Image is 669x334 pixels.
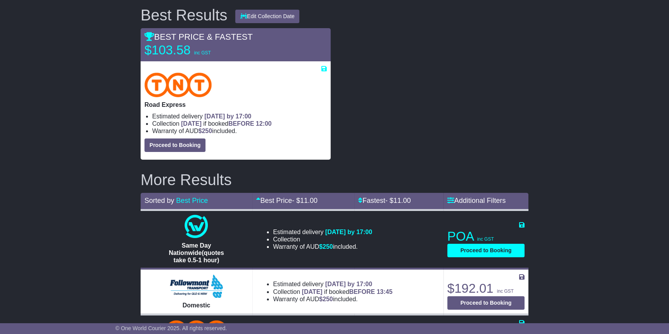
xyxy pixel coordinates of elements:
span: inc GST [497,288,513,294]
div: Best Results [137,7,231,24]
span: 250 [202,128,212,134]
a: Fastest- $11.00 [358,197,411,204]
span: Same Day Nationwide(quotes take 0.5-1 hour) [169,242,224,263]
h2: More Results [141,171,528,188]
span: 250 [323,243,333,250]
li: Warranty of AUD included. [273,243,372,250]
span: [DATE] by 17:00 [204,113,251,120]
span: BEFORE [349,288,375,295]
a: Best Price- $11.00 [256,197,318,204]
span: $ [319,243,333,250]
span: inc GST [477,236,494,242]
span: 11.00 [300,197,318,204]
li: Estimated delivery [273,228,372,236]
span: if booked [181,120,272,127]
span: 11.00 [393,197,411,204]
p: Road Express [144,101,327,108]
span: 250 [323,296,333,302]
img: TNT Domestic: Road Express [144,73,212,97]
li: Collection [273,236,372,243]
img: One World Courier: Same Day Nationwide(quotes take 0.5-1 hour) [185,215,208,238]
p: $192.01 [447,281,525,296]
span: $ [198,128,212,134]
li: Collection [152,120,327,127]
span: Domestic [182,302,210,309]
span: - $ [292,197,318,204]
span: BEST PRICE & FASTEST [144,32,253,42]
span: BEFORE [228,120,254,127]
a: Additional Filters [447,197,506,204]
li: Estimated delivery [152,113,327,120]
button: Proceed to Booking [447,244,525,257]
span: inc GST [194,50,211,56]
span: $ [319,296,333,302]
li: Collection [273,288,392,295]
button: Proceed to Booking [144,138,205,152]
button: Edit Collection Date [235,10,300,23]
li: Warranty of AUD included. [152,127,327,135]
span: 13:45 [377,288,392,295]
li: Estimated delivery [273,280,392,288]
span: 12:00 [256,120,272,127]
span: - $ [385,197,411,204]
p: POA [447,229,525,244]
a: Best Price [176,197,208,204]
span: © One World Courier 2025. All rights reserved. [115,325,227,331]
button: Proceed to Booking [447,296,525,310]
span: Sorted by [144,197,174,204]
span: [DATE] by 17:00 [325,229,372,235]
li: Warranty of AUD included. [273,295,392,303]
span: [DATE] [302,288,323,295]
img: Followmont Transport: Domestic [170,275,223,298]
span: if booked [302,288,392,295]
span: [DATE] by 17:00 [325,281,372,287]
span: [DATE] [181,120,202,127]
p: $103.58 [144,42,241,58]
